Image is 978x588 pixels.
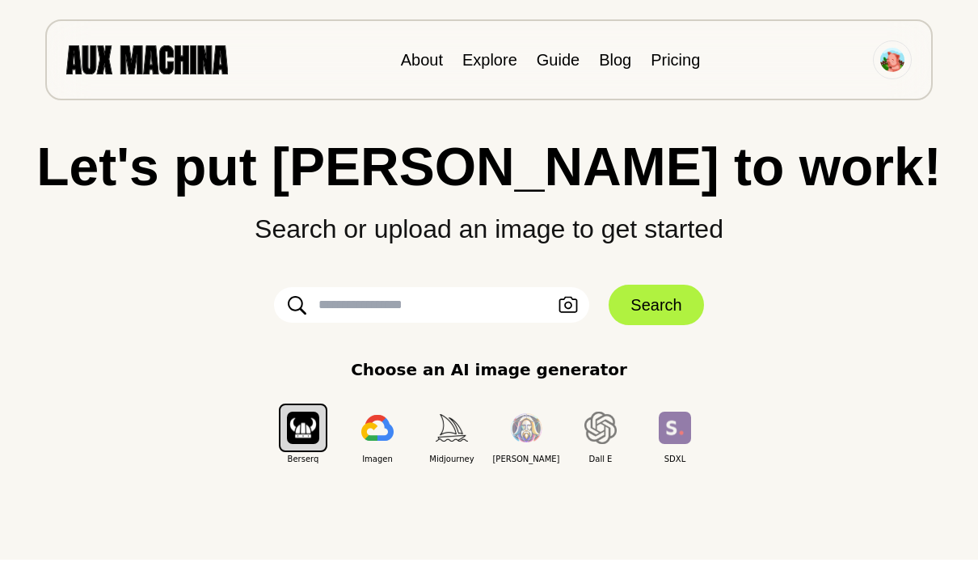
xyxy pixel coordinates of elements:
img: Midjourney [436,414,468,441]
a: Guide [537,51,580,69]
h1: Let's put [PERSON_NAME] to work! [32,140,946,193]
span: SDXL [638,453,712,465]
a: Pricing [651,51,700,69]
a: About [401,51,443,69]
span: Imagen [340,453,415,465]
p: Search or upload an image to get started [32,193,946,248]
span: [PERSON_NAME] [489,453,563,465]
img: Avatar [880,48,904,72]
img: AUX MACHINA [66,45,228,74]
img: Berserq [287,412,319,443]
a: Explore [462,51,517,69]
span: Midjourney [415,453,489,465]
button: Search [609,285,703,325]
img: Dall E [584,412,617,444]
img: SDXL [659,412,691,443]
span: Dall E [563,453,638,465]
a: Blog [599,51,631,69]
img: Imagen [361,415,394,441]
p: Choose an AI image generator [351,357,627,382]
img: Leonardo [510,413,542,443]
span: Berserq [266,453,340,465]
